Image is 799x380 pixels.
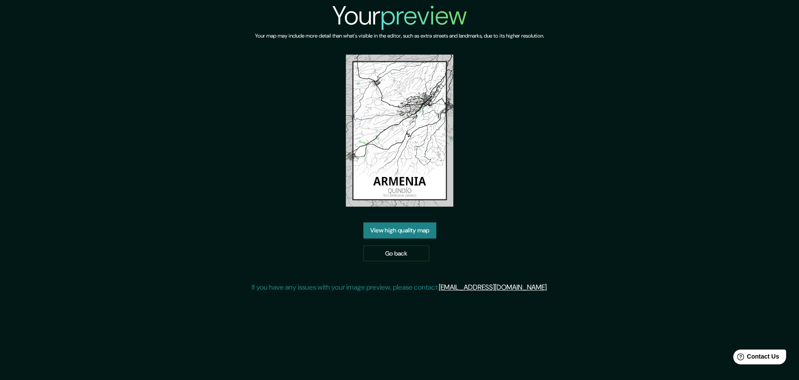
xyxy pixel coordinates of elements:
[255,31,544,41] h6: Your map may include more detail than what's visible in the editor, such as extra streets and lan...
[363,245,429,262] a: Go back
[346,55,453,207] img: created-map-preview
[721,346,789,370] iframe: Help widget launcher
[363,222,436,238] a: View high quality map
[251,282,548,293] p: If you have any issues with your image preview, please contact .
[439,283,547,292] a: [EMAIL_ADDRESS][DOMAIN_NAME]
